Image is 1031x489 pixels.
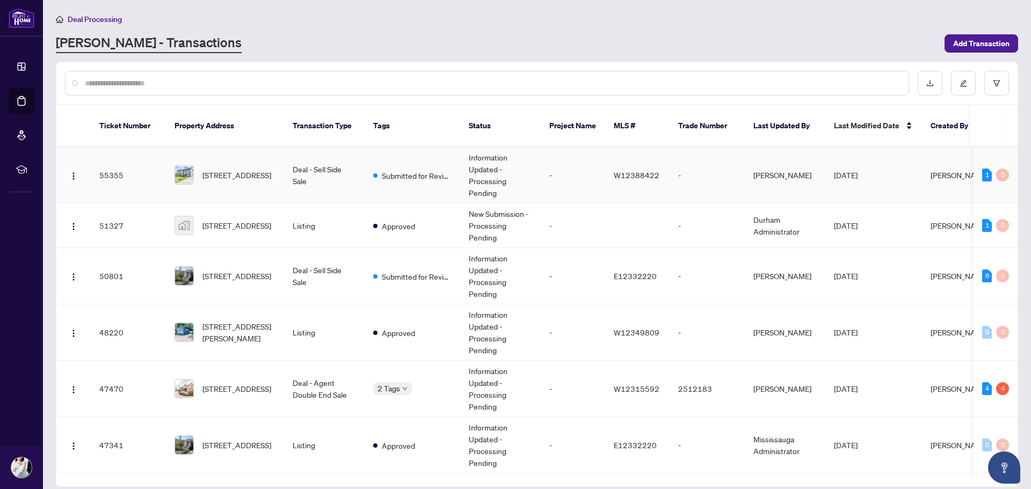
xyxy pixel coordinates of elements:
td: - [541,147,605,203]
button: edit [951,71,976,96]
img: thumbnail-img [175,379,193,398]
span: [DATE] [834,327,858,337]
a: [PERSON_NAME] - Transactions [56,34,242,53]
span: [PERSON_NAME] [931,327,989,337]
td: - [541,304,605,361]
td: 48220 [91,304,166,361]
th: Project Name [541,105,605,147]
div: 0 [996,326,1009,339]
span: [PERSON_NAME] [931,384,989,393]
td: - [670,203,745,248]
td: - [541,417,605,473]
span: [STREET_ADDRESS] [202,383,271,395]
span: down [402,386,408,391]
span: Approved [382,440,415,451]
th: Created By [922,105,986,147]
td: - [670,417,745,473]
td: - [670,304,745,361]
td: Deal - Sell Side Sale [284,147,365,203]
img: Logo [69,442,78,450]
td: Durham Administrator [745,203,825,248]
td: 50801 [91,248,166,304]
button: Logo [65,267,82,284]
button: filter [984,71,1009,96]
th: Status [460,105,541,147]
td: 47470 [91,361,166,417]
div: 4 [982,382,992,395]
span: Approved [382,220,415,232]
td: [PERSON_NAME] [745,248,825,304]
td: - [541,203,605,248]
span: [DATE] [834,170,858,180]
td: Mississauga Administrator [745,417,825,473]
span: [DATE] [834,384,858,393]
td: [PERSON_NAME] [745,304,825,361]
img: thumbnail-img [175,166,193,184]
td: - [670,147,745,203]
img: Logo [69,222,78,231]
td: Listing [284,417,365,473]
th: Transaction Type [284,105,365,147]
img: Logo [69,273,78,281]
div: 0 [982,439,992,451]
th: Last Updated By [745,105,825,147]
span: [PERSON_NAME] [931,271,989,281]
td: - [541,248,605,304]
div: 0 [996,169,1009,181]
td: Deal - Sell Side Sale [284,248,365,304]
span: E12332220 [614,440,657,450]
span: [DATE] [834,271,858,281]
button: Open asap [988,451,1020,484]
span: Approved [382,327,415,339]
td: 2512183 [670,361,745,417]
th: Property Address [166,105,284,147]
div: 4 [996,382,1009,395]
td: - [670,248,745,304]
span: [PERSON_NAME] [931,221,989,230]
button: Logo [65,436,82,454]
img: logo [9,8,34,28]
td: 51327 [91,203,166,248]
td: [PERSON_NAME] [745,361,825,417]
span: home [56,16,63,23]
td: - [541,361,605,417]
div: 0 [996,439,1009,451]
button: Logo [65,380,82,397]
td: Information Updated - Processing Pending [460,304,541,361]
img: Logo [69,172,78,180]
div: 0 [982,326,992,339]
span: [PERSON_NAME] [931,170,989,180]
div: 1 [982,169,992,181]
th: Last Modified Date [825,105,922,147]
span: [STREET_ADDRESS] [202,220,271,231]
span: [STREET_ADDRESS] [202,439,271,451]
span: [PERSON_NAME] [931,440,989,450]
td: Information Updated - Processing Pending [460,417,541,473]
th: Ticket Number [91,105,166,147]
td: Deal - Agent Double End Sale [284,361,365,417]
th: Tags [365,105,460,147]
span: filter [993,79,1000,87]
span: [STREET_ADDRESS] [202,270,271,282]
span: W12315592 [614,384,659,393]
td: 47341 [91,417,166,473]
td: [PERSON_NAME] [745,147,825,203]
span: [DATE] [834,440,858,450]
span: [STREET_ADDRESS][PERSON_NAME] [202,320,275,344]
span: Submitted for Review [382,170,452,181]
div: 0 [996,269,1009,282]
button: Logo [65,324,82,341]
td: Listing [284,203,365,248]
img: Logo [69,329,78,338]
div: 0 [996,219,1009,232]
span: edit [960,79,967,87]
th: MLS # [605,105,670,147]
span: download [926,79,934,87]
img: thumbnail-img [175,323,193,341]
img: Profile Icon [11,457,32,478]
td: New Submission - Processing Pending [460,203,541,248]
span: Add Transaction [953,35,1010,52]
span: 2 Tags [377,382,400,395]
img: thumbnail-img [175,267,193,285]
img: thumbnail-img [175,436,193,454]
